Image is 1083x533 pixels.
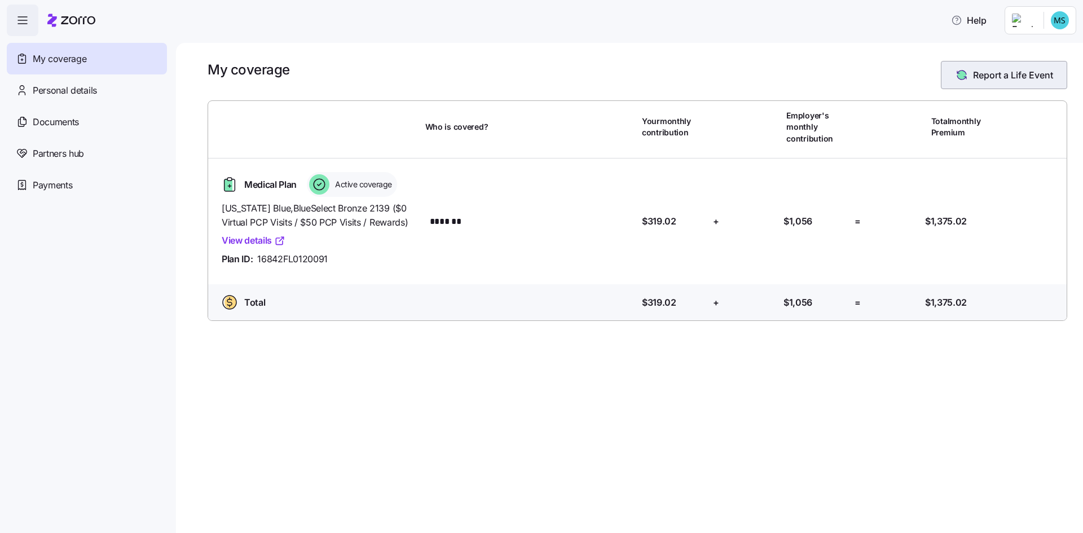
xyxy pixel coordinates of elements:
span: Help [951,14,987,27]
span: Active coverage [332,179,392,190]
span: Personal details [33,83,97,98]
img: 67773f2f9e2e523b7f483e8d21f08472 [1051,11,1069,29]
span: Who is covered? [425,121,488,133]
span: Plan ID: [222,252,253,266]
span: Partners hub [33,147,84,161]
button: Report a Life Event [941,61,1067,89]
span: + [713,296,719,310]
a: Personal details [7,74,167,106]
h1: My coverage [208,61,290,78]
span: $1,056 [783,296,812,310]
a: Documents [7,106,167,138]
span: Report a Life Event [973,68,1053,82]
span: Documents [33,115,79,129]
button: Help [942,9,996,32]
img: Employer logo [1012,14,1034,27]
span: Medical Plan [244,178,297,192]
span: Total [244,296,265,310]
a: View details [222,234,285,248]
span: Your monthly contribution [642,116,705,139]
a: Partners hub [7,138,167,169]
a: My coverage [7,43,167,74]
span: + [713,214,719,228]
span: Total monthly Premium [931,116,994,139]
span: = [855,214,861,228]
span: $319.02 [642,296,676,310]
span: Payments [33,178,72,192]
span: Employer's monthly contribution [786,110,849,144]
span: $1,375.02 [925,214,967,228]
span: = [855,296,861,310]
span: $319.02 [642,214,676,228]
span: $1,375.02 [925,296,967,310]
span: [US_STATE] Blue , BlueSelect Bronze 2139 ($0 Virtual PCP Visits / $50 PCP Visits / Rewards) [222,201,416,230]
a: Payments [7,169,167,201]
span: My coverage [33,52,86,66]
span: $1,056 [783,214,812,228]
span: 16842FL0120091 [257,252,328,266]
